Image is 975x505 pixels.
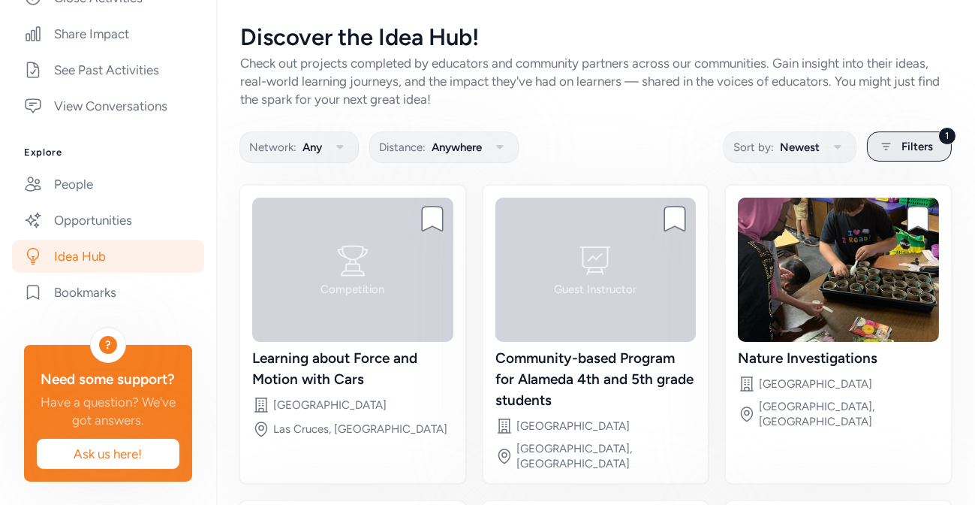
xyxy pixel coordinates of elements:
[516,441,697,471] div: [GEOGRAPHIC_DATA], [GEOGRAPHIC_DATA]
[516,419,630,434] div: [GEOGRAPHIC_DATA]
[36,369,180,390] div: Need some support?
[273,422,447,437] div: Las Cruces, [GEOGRAPHIC_DATA]
[733,138,774,156] span: Sort by:
[12,89,204,122] a: View Conversations
[12,168,204,201] a: People
[554,282,636,297] div: Guest Instructor
[240,24,951,51] div: Discover the Idea Hub!
[938,127,956,145] div: 1
[49,445,167,463] span: Ask us here!
[432,138,482,156] span: Anywhere
[12,204,204,237] a: Opportunities
[12,53,204,86] a: See Past Activities
[273,398,387,413] div: [GEOGRAPHIC_DATA]
[12,276,204,309] a: Bookmarks
[252,348,453,390] div: Learning about Force and Motion with Cars
[759,376,872,392] div: [GEOGRAPHIC_DATA]
[724,132,856,163] button: Sort by:Newest
[738,198,939,342] img: image
[780,138,820,156] span: Newest
[759,399,939,429] div: [GEOGRAPHIC_DATA], [GEOGRAPHIC_DATA]
[12,240,204,273] a: Idea Hub
[24,147,192,159] h3: Explore
[320,282,384,297] div: Competition
[240,54,951,108] div: Check out projects completed by educators and community partners across our communities. Gain ins...
[12,17,204,50] a: Share Impact
[36,438,180,470] button: Ask us here!
[379,138,426,156] span: Distance:
[495,348,697,411] div: Community-based Program for Alameda 4th and 5th grade students
[249,138,296,156] span: Network:
[99,336,117,354] div: ?
[369,132,519,163] button: Distance:Anywhere
[239,132,359,163] button: Network:Any
[738,348,939,369] div: Nature Investigations
[302,138,322,156] span: Any
[36,393,180,429] div: Have a question? We've got answers.
[901,138,933,156] span: Filters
